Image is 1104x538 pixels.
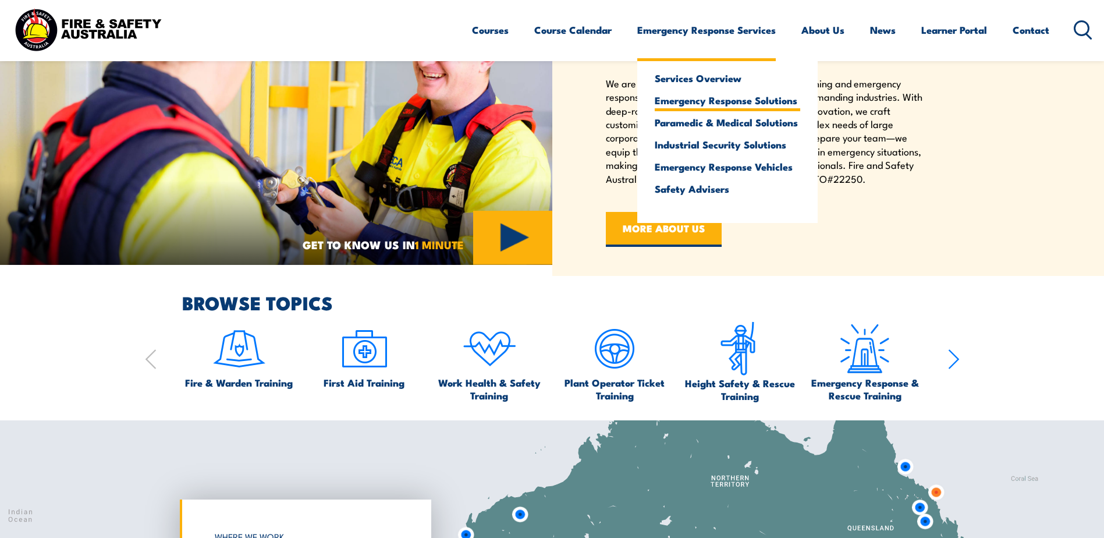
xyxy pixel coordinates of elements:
[534,15,612,45] a: Course Calendar
[558,321,672,402] a: Plant Operator Ticket Training
[655,183,800,194] a: Safety Advisers
[655,73,800,83] a: Services Overview
[324,321,404,389] a: First Aid Training
[185,321,293,389] a: Fire & Warden Training
[606,212,722,247] a: MORE ABOUT US
[655,161,800,172] a: Emergency Response Vehicles
[837,321,892,376] img: Emergency Response Icon
[432,321,546,402] a: Work Health & Safety Training
[683,321,797,402] a: Height Safety & Rescue Training
[655,95,800,105] a: Emergency Response Solutions
[712,321,767,377] img: icon-6
[808,376,922,402] span: Emergency Response & Rescue Training
[324,376,404,389] span: First Aid Training
[606,76,925,185] p: We are recognised for our expertise in safety training and emergency response, serving Australia’...
[801,15,844,45] a: About Us
[870,15,896,45] a: News
[808,321,922,402] a: Emergency Response & Rescue Training
[303,239,464,250] span: GET TO KNOW US IN
[683,377,797,402] span: Height Safety & Rescue Training
[472,15,509,45] a: Courses
[462,321,517,376] img: icon-4
[587,321,642,376] img: icon-5
[655,139,800,150] a: Industrial Security Solutions
[637,15,776,45] a: Emergency Response Services
[1013,15,1049,45] a: Contact
[921,15,987,45] a: Learner Portal
[558,376,672,402] span: Plant Operator Ticket Training
[212,321,267,376] img: icon-1
[655,117,800,128] a: Paramedic & Medical Solutions
[415,236,464,253] strong: 1 MINUTE
[337,321,392,376] img: icon-2
[432,376,546,402] span: Work Health & Safety Training
[182,294,960,310] h2: BROWSE TOPICS
[185,376,293,389] span: Fire & Warden Training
